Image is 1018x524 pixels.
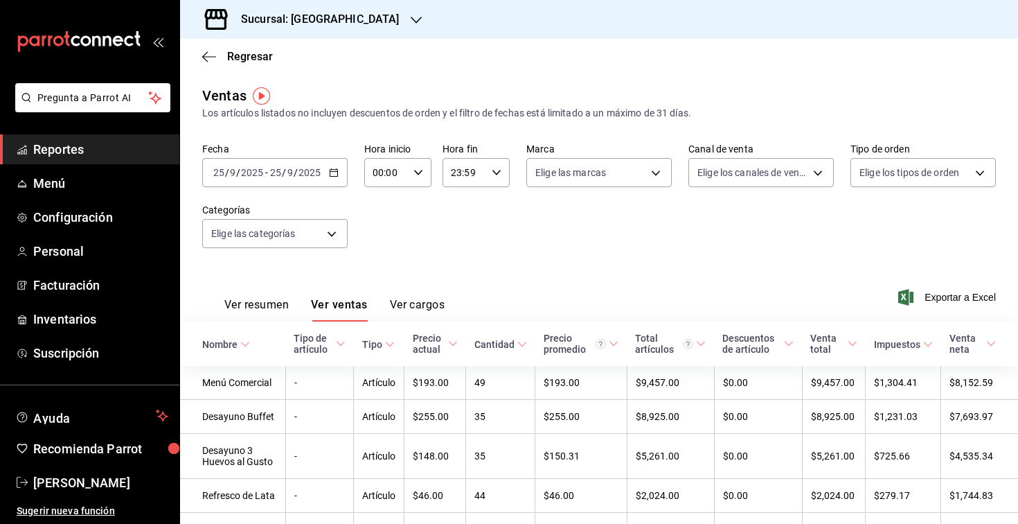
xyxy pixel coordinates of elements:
span: Exportar a Excel [901,289,996,306]
span: / [282,167,286,178]
button: Pregunta a Parrot AI [15,83,170,112]
span: Elige los canales de venta [697,166,808,180]
td: - [285,434,353,479]
td: $1,744.83 [941,479,1018,513]
img: Tooltip marker [253,87,270,105]
td: $46.00 [535,479,627,513]
div: Venta total [810,333,845,355]
span: Impuestos [874,339,933,350]
span: Venta total [810,333,857,355]
div: Venta neta [949,333,983,355]
td: $9,457.00 [802,366,866,400]
svg: El total artículos considera cambios de precios en los artículos así como costos adicionales por ... [683,339,693,349]
div: Precio promedio [544,333,606,355]
button: Ver ventas [311,298,368,322]
td: Menú Comercial [180,366,285,400]
td: $279.17 [866,479,941,513]
span: Elige las categorías [211,227,296,241]
td: $193.00 [535,366,627,400]
span: Reportes [33,140,168,159]
td: $2,024.00 [802,479,866,513]
span: Precio promedio [544,333,618,355]
span: Inventarios [33,310,168,329]
span: Precio actual [413,333,458,355]
span: Cantidad [474,339,527,350]
label: Marca [526,144,672,154]
td: $9,457.00 [627,366,714,400]
td: $8,925.00 [802,400,866,434]
span: Sugerir nueva función [17,504,168,518]
label: Fecha [202,144,348,154]
input: ---- [298,167,321,178]
button: Ver resumen [224,298,289,322]
span: Menú [33,174,168,193]
td: Refresco de Lata [180,479,285,513]
td: Desayuno 3 Huevos al Gusto [180,434,285,479]
td: $1,304.41 [866,366,941,400]
span: Elige los tipos de orden [859,166,959,180]
td: $725.66 [866,434,941,479]
td: 35 [466,434,535,479]
span: / [236,167,240,178]
div: Cantidad [474,339,515,350]
td: $5,261.00 [627,434,714,479]
svg: Precio promedio = Total artículos / cantidad [596,339,606,349]
span: Personal [33,242,168,261]
label: Tipo de orden [850,144,996,154]
td: $0.00 [714,366,802,400]
td: $0.00 [714,479,802,513]
td: Artículo [354,434,404,479]
label: Categorías [202,205,348,215]
span: Total artículos [635,333,706,355]
div: navigation tabs [224,298,445,322]
td: $1,231.03 [866,400,941,434]
div: Descuentos de artículo [722,333,781,355]
span: Venta neta [949,333,996,355]
span: Pregunta a Parrot AI [37,91,149,105]
input: ---- [240,167,264,178]
td: $148.00 [404,434,466,479]
label: Hora fin [443,144,510,154]
td: - [285,366,353,400]
td: $8,925.00 [627,400,714,434]
input: -- [269,167,282,178]
span: Configuración [33,208,168,227]
span: Descuentos de artículo [722,333,794,355]
td: $255.00 [535,400,627,434]
span: Tipo de artículo [294,333,345,355]
button: open_drawer_menu [152,36,163,47]
div: Ventas [202,85,247,106]
input: -- [287,167,294,178]
td: 35 [466,400,535,434]
span: / [294,167,298,178]
span: Recomienda Parrot [33,439,168,458]
td: Artículo [354,366,404,400]
span: Nombre [202,339,250,350]
button: Ver cargos [390,298,445,322]
button: Regresar [202,50,273,63]
span: [PERSON_NAME] [33,473,168,492]
td: $0.00 [714,400,802,434]
td: 49 [466,366,535,400]
a: Pregunta a Parrot AI [10,101,170,115]
div: Nombre [202,339,238,350]
td: Artículo [354,479,404,513]
span: Regresar [227,50,273,63]
div: Tipo [362,339,382,350]
span: Facturación [33,276,168,295]
div: Tipo de artículo [294,333,332,355]
td: Artículo [354,400,404,434]
span: / [225,167,229,178]
span: Ayuda [33,408,150,424]
td: $193.00 [404,366,466,400]
div: Los artículos listados no incluyen descuentos de orden y el filtro de fechas está limitado a un m... [202,106,996,121]
input: -- [229,167,236,178]
td: - [285,479,353,513]
span: Suscripción [33,344,168,363]
td: $4,535.34 [941,434,1018,479]
td: - [285,400,353,434]
span: Elige las marcas [535,166,606,180]
div: Impuestos [874,339,920,350]
td: $0.00 [714,434,802,479]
